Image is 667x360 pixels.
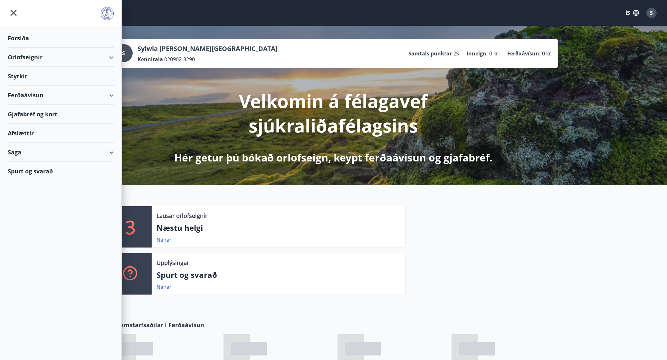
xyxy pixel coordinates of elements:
[8,162,114,180] div: Spurt og svarað
[157,222,400,233] p: Næstu helgi
[8,124,114,143] div: Afslættir
[175,151,493,165] p: Hér getur þú bókað orlofseign, keypt ferðaávísun og gjafabréf.
[157,283,172,290] a: Nánar
[409,50,452,57] p: Samtals punktar
[490,50,500,57] span: 0 kr.
[117,321,205,329] span: Samstarfsaðilar í Ferðaávísun
[508,50,541,57] p: Ferðaávísun :
[8,86,114,105] div: Ferðaávísun
[122,50,125,57] span: S
[453,50,459,57] span: 25
[8,105,114,124] div: Gjafabréf og kort
[157,258,189,267] p: Upplýsingar
[157,269,400,280] p: Spurt og svarað
[8,7,19,19] button: menu
[8,29,114,48] div: Forsíða
[8,48,114,67] div: Orlofseignir
[8,143,114,162] div: Saga
[157,236,172,243] a: Nánar
[165,56,195,63] span: 020902-3290
[542,50,553,57] span: 0 kr.
[622,7,643,19] button: ÍS
[138,44,278,53] p: Sylwia [PERSON_NAME][GEOGRAPHIC_DATA]
[467,50,488,57] p: Inneign :
[157,211,208,220] p: Lausar orlofseignir
[8,67,114,86] div: Styrkir
[650,9,653,16] span: S
[164,89,504,138] p: Velkomin á félagavef sjúkraliðafélagsins
[126,215,136,239] p: 3
[644,5,659,21] button: S
[101,7,114,20] img: union_logo
[138,56,163,63] p: Kennitala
